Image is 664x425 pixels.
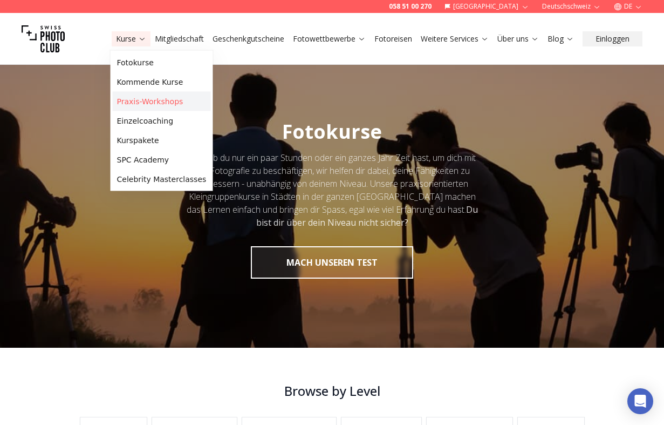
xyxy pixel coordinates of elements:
[547,33,574,44] a: Blog
[113,72,211,92] a: Kommende Kurse
[251,246,413,279] button: MACH UNSEREN TEST
[155,33,204,44] a: Mitgliedschaft
[113,53,211,72] a: Fotokurse
[150,31,208,46] button: Mitgliedschaft
[497,33,539,44] a: Über uns
[208,31,289,46] button: Geschenkgutscheine
[113,150,211,170] a: SPC Academy
[293,33,366,44] a: Fotowettbewerbe
[416,31,493,46] button: Weitere Services
[282,118,382,145] span: Fotokurse
[289,31,370,46] button: Fotowettbewerbe
[493,31,543,46] button: Über uns
[389,2,432,11] a: 058 51 00 270
[22,17,65,60] img: Swiss photo club
[627,388,653,414] div: Open Intercom Messenger
[543,31,578,46] button: Blog
[374,33,412,44] a: Fotoreisen
[421,33,489,44] a: Weitere Services
[370,31,416,46] button: Fotoreisen
[113,111,211,131] a: Einzelcoaching
[583,31,642,46] button: Einloggen
[186,151,479,229] div: Egal, ob du nur ein paar Stunden oder ein ganzes Jahr Zeit hast, um dich mit der Fotografie zu be...
[213,33,284,44] a: Geschenkgutscheine
[116,33,146,44] a: Kurse
[113,92,211,111] a: Praxis-Workshops
[113,170,211,189] a: Celebrity Masterclasses
[113,131,211,150] a: Kurspakete
[65,382,600,400] h3: Browse by Level
[112,31,150,46] button: Kurse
